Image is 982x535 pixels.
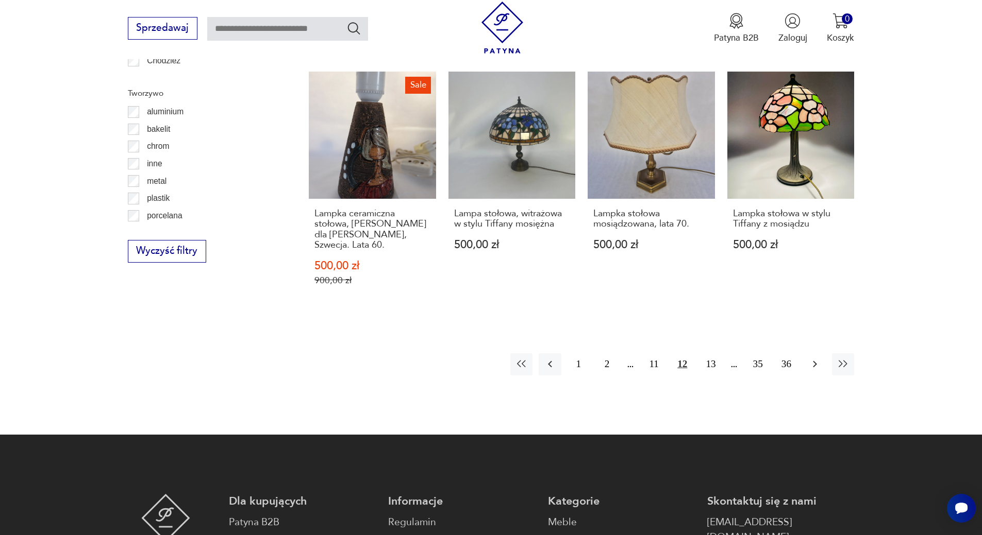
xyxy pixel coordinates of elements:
[714,13,759,44] a: Ikona medaluPatyna B2B
[388,494,535,509] p: Informacje
[785,13,801,29] img: Ikonka użytkownika
[747,353,769,375] button: 35
[147,157,162,170] p: inne
[147,54,180,67] p: Chodzież
[147,140,169,153] p: chrom
[314,275,430,286] p: 900,00 zł
[454,239,570,250] p: 500,00 zł
[128,25,197,33] a: Sprzedawaj
[947,494,976,523] iframe: Smartsupp widget button
[314,261,430,271] p: 500,00 zł
[568,353,590,375] button: 1
[707,494,854,509] p: Skontaktuj się z nami
[733,209,849,230] h3: Lampka stołowa w stylu Tiffany z mosiądzu
[309,72,436,310] a: SaleLampka ceramiczna stołowa, Julie Carlsson dla Tilgmans, Szwecja. Lata 60.Lampka ceramiczna st...
[842,13,853,24] div: 0
[548,494,695,509] p: Kategorie
[596,353,618,375] button: 2
[714,32,759,44] p: Patyna B2B
[448,72,576,310] a: Lampa stołowa, witrażowa w stylu Tiffany mosiężnaLampa stołowa, witrażowa w stylu Tiffany mosiężn...
[229,515,376,530] a: Patyna B2B
[147,71,178,84] p: Ćmielów
[728,13,744,29] img: Ikona medalu
[593,209,709,230] h3: Lampka stołowa mosiądzowana, lata 70.
[671,353,693,375] button: 12
[778,13,807,44] button: Zaloguj
[476,2,528,54] img: Patyna - sklep z meblami i dekoracjami vintage
[548,515,695,530] a: Meble
[733,239,849,250] p: 500,00 zł
[827,32,854,44] p: Koszyk
[588,72,715,310] a: Lampka stołowa mosiądzowana, lata 70.Lampka stołowa mosiądzowana, lata 70.500,00 zł
[833,13,848,29] img: Ikona koszyka
[700,353,722,375] button: 13
[314,209,430,251] h3: Lampka ceramiczna stołowa, [PERSON_NAME] dla [PERSON_NAME], Szwecja. Lata 60.
[593,239,709,250] p: 500,00 zł
[643,353,665,375] button: 11
[128,17,197,40] button: Sprzedawaj
[778,32,807,44] p: Zaloguj
[128,87,279,100] p: Tworzywo
[229,494,376,509] p: Dla kupujących
[454,209,570,230] h3: Lampa stołowa, witrażowa w stylu Tiffany mosiężna
[147,105,184,118] p: aluminium
[147,123,170,136] p: bakelit
[714,13,759,44] button: Patyna B2B
[727,72,855,310] a: Lampka stołowa w stylu Tiffany z mosiądzuLampka stołowa w stylu Tiffany z mosiądzu500,00 zł
[128,240,206,263] button: Wyczyść filtry
[147,192,170,205] p: plastik
[775,353,797,375] button: 36
[346,21,361,36] button: Szukaj
[147,209,182,222] p: porcelana
[147,175,167,188] p: metal
[388,515,535,530] a: Regulamin
[147,226,173,239] p: porcelit
[827,13,854,44] button: 0Koszyk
